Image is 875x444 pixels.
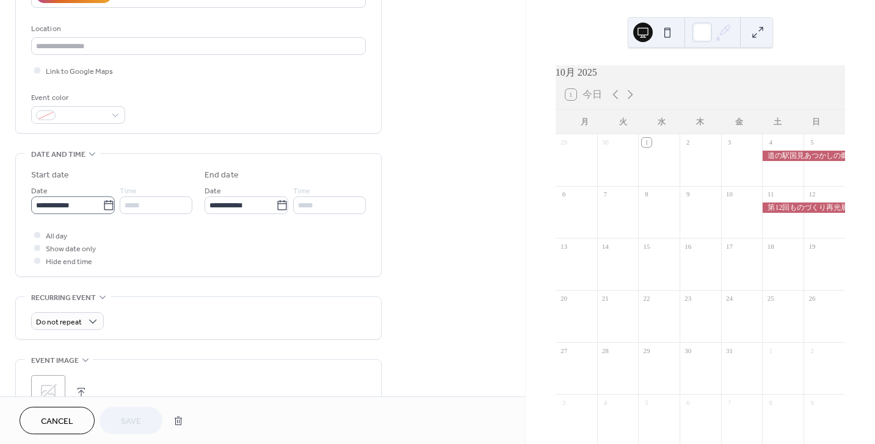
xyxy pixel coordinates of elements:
[46,230,67,243] span: All day
[642,242,651,251] div: 15
[683,346,692,355] div: 30
[36,315,82,329] span: Do not repeat
[766,398,775,407] div: 8
[758,110,797,134] div: 土
[31,91,123,104] div: Event color
[31,148,85,161] span: Date and time
[642,190,651,199] div: 8
[604,110,642,134] div: 火
[601,346,610,355] div: 28
[31,169,69,182] div: Start date
[807,294,816,303] div: 26
[46,65,113,78] span: Link to Google Maps
[807,346,816,355] div: 2
[205,169,239,182] div: End date
[725,242,734,251] div: 17
[601,242,610,251] div: 14
[559,398,568,407] div: 3
[719,110,758,134] div: 金
[797,110,835,134] div: 日
[725,190,734,199] div: 10
[642,138,651,147] div: 1
[762,202,844,213] div: 第12回ものづくり再光展
[293,185,310,198] span: Time
[565,110,604,134] div: 月
[120,185,137,198] span: Time
[766,294,775,303] div: 25
[559,190,568,199] div: 6
[31,292,96,304] span: Recurring event
[601,398,610,407] div: 4
[725,398,734,407] div: 7
[46,256,92,268] span: Hide end time
[683,138,692,147] div: 2
[46,243,96,256] span: Show date only
[683,242,692,251] div: 16
[559,294,568,303] div: 20
[41,415,73,428] span: Cancel
[766,242,775,251] div: 18
[556,65,845,80] div: 10月 2025
[683,294,692,303] div: 23
[31,185,48,198] span: Date
[725,138,734,147] div: 3
[559,346,568,355] div: 27
[683,190,692,199] div: 9
[601,294,610,303] div: 21
[31,354,79,367] span: Event image
[766,138,775,147] div: 4
[642,398,651,407] div: 5
[642,346,651,355] div: 29
[766,346,775,355] div: 1
[807,190,816,199] div: 12
[205,185,221,198] span: Date
[601,138,610,147] div: 30
[642,294,651,303] div: 22
[681,110,719,134] div: 木
[762,151,844,161] div: 道の駅国見あつかしの郷
[31,375,65,409] div: ;
[807,398,816,407] div: 9
[559,138,568,147] div: 29
[807,138,816,147] div: 5
[601,190,610,199] div: 7
[20,407,95,434] button: Cancel
[766,190,775,199] div: 11
[683,398,692,407] div: 6
[725,346,734,355] div: 31
[559,242,568,251] div: 13
[642,110,681,134] div: 水
[725,294,734,303] div: 24
[807,242,816,251] div: 19
[31,23,363,35] div: Location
